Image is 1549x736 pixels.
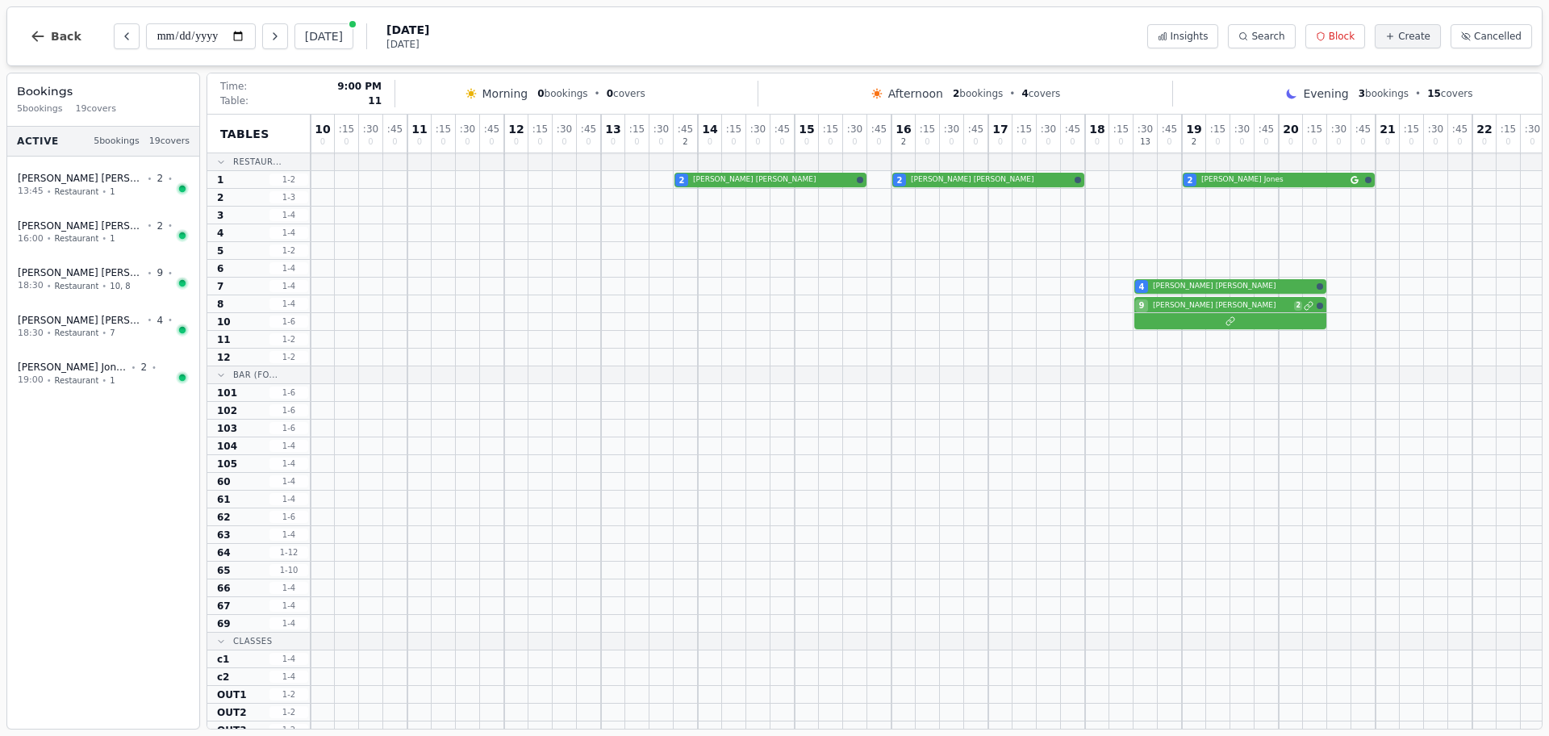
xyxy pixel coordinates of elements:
[110,327,115,339] span: 7
[269,298,308,310] span: 1 - 4
[217,688,246,701] span: OUT1
[18,172,143,185] span: [PERSON_NAME] [PERSON_NAME]
[269,351,308,363] span: 1 - 2
[1457,138,1462,146] span: 0
[269,333,308,345] span: 1 - 2
[1186,123,1201,135] span: 19
[217,316,231,328] span: 10
[1138,124,1153,134] span: : 30
[1021,88,1028,99] span: 4
[953,87,1003,100] span: bookings
[1428,124,1443,134] span: : 30
[217,422,237,435] span: 103
[269,227,308,239] span: 1 - 4
[1329,30,1355,43] span: Block
[1162,124,1177,134] span: : 45
[489,138,494,146] span: 0
[269,706,308,718] span: 1 - 2
[269,440,308,452] span: 1 - 4
[1153,300,1291,312] span: [PERSON_NAME] [PERSON_NAME]
[1360,138,1365,146] span: 0
[514,138,519,146] span: 0
[607,87,645,100] span: covers
[774,124,790,134] span: : 45
[1482,138,1487,146] span: 0
[18,327,44,341] span: 18:30
[1167,138,1171,146] span: 0
[217,582,231,595] span: 66
[269,387,308,399] span: 1 - 6
[925,138,929,146] span: 0
[508,123,524,135] span: 12
[1192,138,1196,146] span: 2
[269,262,308,274] span: 1 - 4
[586,138,591,146] span: 0
[339,124,354,134] span: : 15
[1427,88,1441,99] span: 15
[1095,138,1100,146] span: 0
[992,123,1008,135] span: 17
[47,186,52,198] span: •
[102,327,106,339] span: •
[269,191,308,203] span: 1 - 3
[132,362,136,374] span: •
[1065,124,1080,134] span: : 45
[537,88,544,99] span: 0
[55,186,99,198] span: Restaurant
[1351,176,1359,184] svg: Google booking
[217,546,231,559] span: 64
[726,124,741,134] span: : 15
[1153,281,1313,292] span: [PERSON_NAME] [PERSON_NAME]
[387,124,403,134] span: : 45
[1283,123,1298,135] span: 20
[18,279,44,293] span: 18:30
[1171,30,1209,43] span: Insights
[7,163,199,207] button: [PERSON_NAME] [PERSON_NAME]•2•13:45•Restaurant•1
[1433,138,1438,146] span: 0
[482,86,528,102] span: Morning
[114,23,140,49] button: Previous day
[269,653,308,665] span: 1 - 4
[1505,138,1510,146] span: 0
[1139,281,1145,293] span: 4
[847,124,862,134] span: : 30
[217,174,223,186] span: 1
[269,688,308,700] span: 1 - 2
[581,124,596,134] span: : 45
[269,458,308,470] span: 1 - 4
[1251,30,1284,43] span: Search
[1215,138,1220,146] span: 0
[217,245,223,257] span: 5
[217,529,231,542] span: 63
[269,529,308,541] span: 1 - 4
[294,23,353,49] button: [DATE]
[17,135,59,148] span: Active
[269,493,308,505] span: 1 - 4
[658,138,663,146] span: 0
[1530,138,1534,146] span: 0
[386,38,429,51] span: [DATE]
[460,124,475,134] span: : 30
[1415,87,1421,100] span: •
[731,138,736,146] span: 0
[436,124,451,134] span: : 15
[269,280,308,292] span: 1 - 4
[217,209,223,222] span: 3
[901,138,906,146] span: 2
[607,88,613,99] span: 0
[217,333,231,346] span: 11
[320,138,325,146] span: 0
[562,138,566,146] span: 0
[896,123,911,135] span: 16
[217,298,223,311] span: 8
[1113,124,1129,134] span: : 15
[18,374,44,387] span: 19:00
[693,174,854,186] span: [PERSON_NAME] [PERSON_NAME]
[7,211,199,255] button: [PERSON_NAME] [PERSON_NAME]•2•16:00•Restaurant•1
[18,220,143,232] span: [PERSON_NAME] [PERSON_NAME]
[344,138,349,146] span: 0
[1307,124,1322,134] span: : 15
[102,232,106,245] span: •
[973,138,978,146] span: 0
[315,123,330,135] span: 10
